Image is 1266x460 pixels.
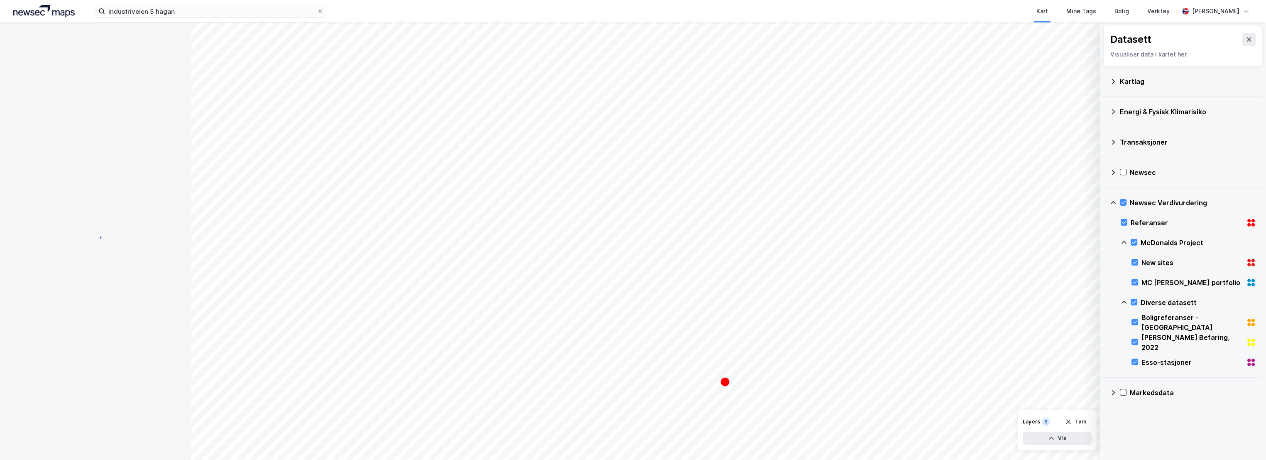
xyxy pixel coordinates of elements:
[1066,6,1096,16] div: Mine Tags
[1042,418,1050,426] div: 6
[1141,312,1243,332] div: Boligreferanser - [GEOGRAPHIC_DATA]
[1110,49,1256,59] div: Visualiser data i kartet her.
[1060,415,1092,428] button: Tøm
[1023,432,1092,445] button: Vis
[1114,6,1129,16] div: Bolig
[1141,357,1243,367] div: Esso-stasjoner
[13,5,75,17] img: logo.a4113a55bc3d86da70a041830d287a7e.svg
[1110,33,1151,46] div: Datasett
[1130,198,1256,208] div: Newsec Verdivurdering
[1224,420,1266,460] div: Kontrollprogram for chat
[1120,107,1256,117] div: Energi & Fysisk Klimarisiko
[1224,420,1266,460] iframe: Chat Widget
[1141,332,1243,352] div: [PERSON_NAME] Befaring, 2022
[1141,238,1256,248] div: McDonalds Project
[1130,388,1256,398] div: Markedsdata
[1141,258,1243,268] div: New sites
[720,377,730,387] div: Map marker
[1141,298,1256,307] div: Diverse datasett
[1120,76,1256,86] div: Kartlag
[1130,167,1256,177] div: Newsec
[1147,6,1170,16] div: Verktøy
[105,5,317,17] input: Søk på adresse, matrikkel, gårdeiere, leietakere eller personer
[89,230,102,243] img: spinner.a6d8c91a73a9ac5275cf975e30b51cfb.svg
[1120,137,1256,147] div: Transaksjoner
[1036,6,1048,16] div: Kart
[1023,418,1040,425] div: Layers
[1141,278,1243,288] div: MC [PERSON_NAME] portfolio
[1131,218,1243,228] div: Referanser
[1192,6,1239,16] div: [PERSON_NAME]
